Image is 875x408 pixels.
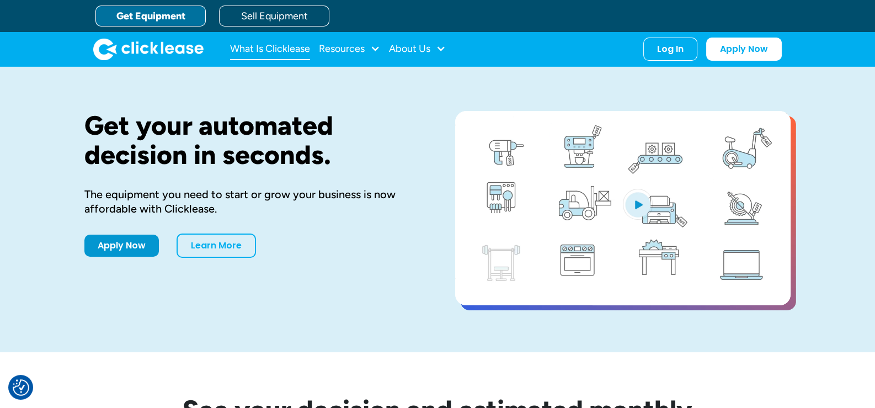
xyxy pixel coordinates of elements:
[13,379,29,396] img: Revisit consent button
[84,187,420,216] div: The equipment you need to start or grow your business is now affordable with Clicklease.
[93,38,204,60] a: home
[84,235,159,257] a: Apply Now
[623,189,653,220] img: Blue play button logo on a light blue circular background
[93,38,204,60] img: Clicklease logo
[95,6,206,27] a: Get Equipment
[84,111,420,169] h1: Get your automated decision in seconds.
[657,44,684,55] div: Log In
[177,234,256,258] a: Learn More
[455,111,791,305] a: open lightbox
[230,38,310,60] a: What Is Clicklease
[389,38,446,60] div: About Us
[13,379,29,396] button: Consent Preferences
[319,38,380,60] div: Resources
[219,6,329,27] a: Sell Equipment
[706,38,782,61] a: Apply Now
